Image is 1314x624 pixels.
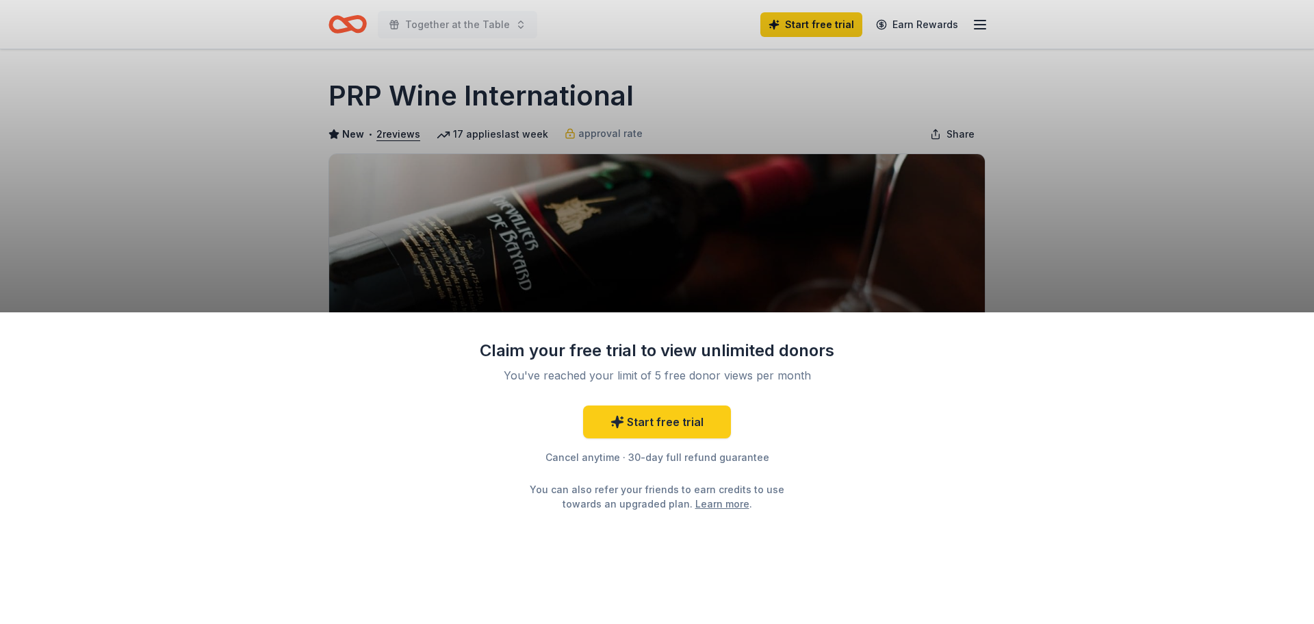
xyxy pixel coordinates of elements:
a: Learn more [695,497,749,511]
div: Cancel anytime · 30-day full refund guarantee [479,449,835,466]
div: Claim your free trial to view unlimited donors [479,340,835,362]
div: You've reached your limit of 5 free donor views per month [495,367,819,384]
a: Start free trial [583,405,731,438]
div: You can also refer your friends to earn credits to use towards an upgraded plan. . [517,482,797,511]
